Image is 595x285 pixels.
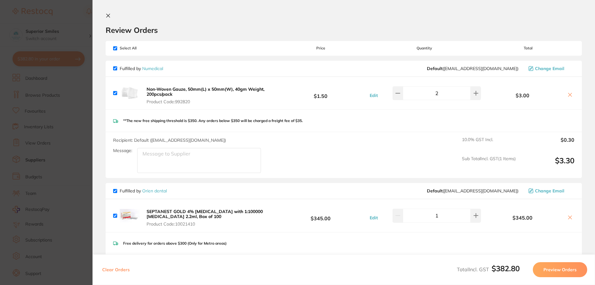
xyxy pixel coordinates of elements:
span: Change Email [535,66,564,71]
output: $3.30 [521,156,574,173]
b: $1.50 [275,87,367,99]
button: Change Email [527,66,574,71]
span: Total Incl. GST [457,266,520,272]
button: Non-Woven Gauze, 50mm(L) x 50mm(W), 40gm Weight, 200pcs/pack Product Code:992820 [145,86,275,104]
output: $0.30 [521,137,574,151]
span: Product Code: 10021410 [147,221,273,226]
span: Change Email [535,188,564,193]
span: 10.0 % GST Incl. [462,137,516,151]
button: Edit [368,93,380,98]
button: Change Email [527,188,574,194]
a: Orien dental [142,188,167,194]
b: Default [427,188,442,194]
b: SEPTANEST GOLD 4% [MEDICAL_DATA] with 1:100000 [MEDICAL_DATA] 2.2ml, Box of 100 [147,209,263,219]
img: MGUyaWQwZg [120,206,140,226]
span: sales@orien.com.au [427,188,518,193]
span: Product Code: 992820 [147,99,273,104]
p: **The new free shipping threshold is $350. Any orders below $350 will be charged a freight fee of... [123,119,303,123]
label: Message: [113,148,132,153]
button: Preview Orders [533,262,587,277]
span: Recipient: Default ( [EMAIL_ADDRESS][DOMAIN_NAME] ) [113,137,226,143]
b: $345.00 [275,210,367,221]
span: Select All [113,46,176,50]
button: Clear Orders [100,262,132,277]
img: azJ0cHl5Zw [120,83,140,103]
b: $345.00 [482,215,563,221]
b: $382.80 [492,264,520,273]
span: Total [482,46,574,50]
p: Fulfilled by [120,188,167,193]
b: Default [427,66,442,71]
a: Numedical [142,66,163,71]
span: Quantity [367,46,482,50]
p: Free delivery for orders above $300 (Only for Metro areas) [123,241,227,246]
span: orders@numedical.com.au [427,66,518,71]
span: Price [275,46,367,50]
span: Sub Total Incl. GST ( 1 Items) [462,156,516,173]
b: $3.00 [482,93,563,98]
button: Edit [368,215,380,221]
p: Fulfilled by [120,66,163,71]
h2: Review Orders [106,25,582,35]
b: Non-Woven Gauze, 50mm(L) x 50mm(W), 40gm Weight, 200pcs/pack [147,86,264,97]
button: SEPTANEST GOLD 4% [MEDICAL_DATA] with 1:100000 [MEDICAL_DATA] 2.2ml, Box of 100 Product Code:1002... [145,209,275,227]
